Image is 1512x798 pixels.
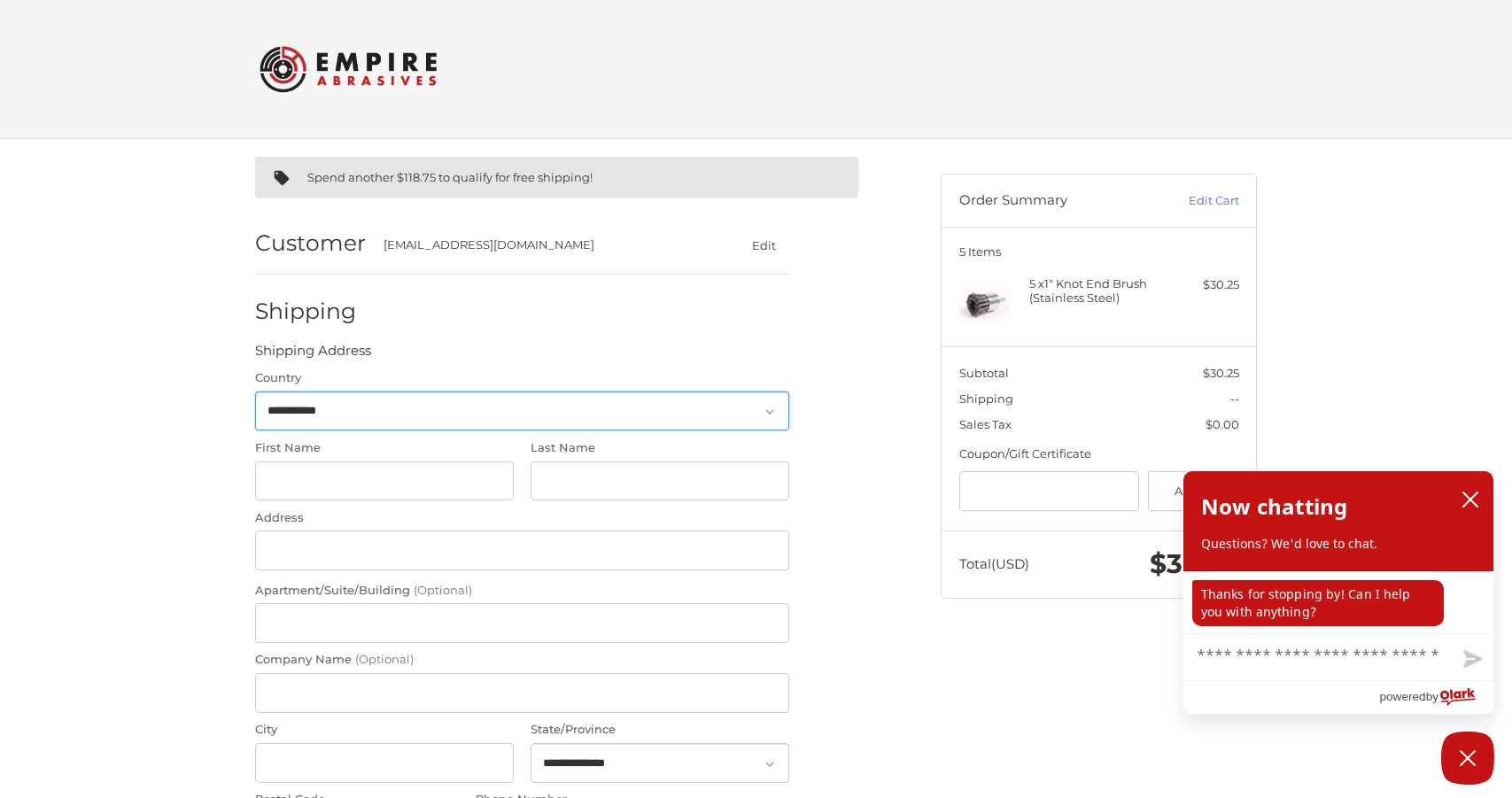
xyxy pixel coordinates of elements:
[255,651,789,669] label: Company Name
[355,652,414,666] small: (Optional)
[531,721,789,739] label: State/Province
[959,366,1009,380] span: Subtotal
[1449,639,1493,680] button: Send message
[959,391,1013,406] span: Shipping
[959,192,1150,210] h3: Order Summary
[1379,686,1425,708] span: powered
[1150,192,1239,210] a: Edit Cart
[384,236,704,254] div: [EMAIL_ADDRESS][DOMAIN_NAME]
[959,555,1029,572] span: Total (USD)
[959,471,1140,511] input: Gift Certificate or Coupon Code
[1183,571,1493,633] div: chat
[1379,681,1493,714] a: Powered by Olark
[255,369,789,387] label: Country
[255,341,371,369] legend: Shipping Address
[1029,276,1165,306] h4: 5 x 1" Knot End Brush (Stainless Steel)
[260,35,437,104] img: Empire Abrasives
[1426,686,1438,708] span: by
[255,582,789,600] label: Apartment/Suite/Building
[1182,470,1494,715] div: olark chatbox
[1206,417,1239,431] span: $0.00
[255,229,366,257] h2: Customer
[959,244,1239,259] h3: 5 Items
[531,439,789,457] label: Last Name
[1441,732,1494,785] button: Close Chatbox
[1192,580,1444,626] p: Thanks for stopping by! Can I help you with anything?
[307,170,593,184] span: Spend another $118.75 to qualify for free shipping!
[1230,391,1239,406] span: --
[1456,486,1485,513] button: close chatbox
[738,232,789,258] button: Edit
[255,721,514,739] label: City
[255,439,514,457] label: First Name
[255,509,789,527] label: Address
[1201,489,1347,524] h2: Now chatting
[1150,547,1239,580] span: $30.25
[1169,276,1239,294] div: $30.25
[1148,471,1239,511] button: Apply
[1201,535,1476,553] p: Questions? We'd love to chat.
[959,445,1239,463] div: Coupon/Gift Certificate
[1203,366,1239,380] span: $30.25
[959,417,1012,431] span: Sales Tax
[255,298,359,325] h2: Shipping
[414,583,472,597] small: (Optional)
